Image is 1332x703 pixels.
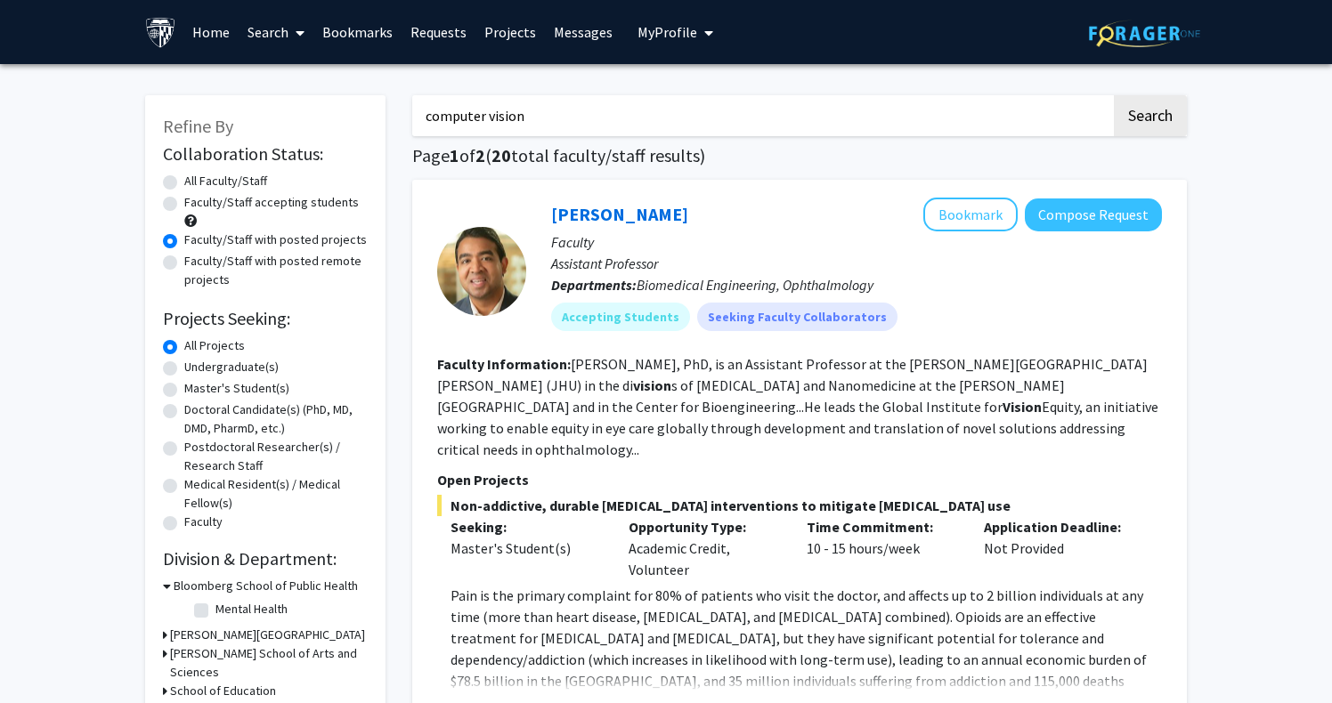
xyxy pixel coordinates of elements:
h2: Projects Seeking: [163,308,368,329]
div: 10 - 15 hours/week [793,516,971,580]
a: [PERSON_NAME] [551,203,688,225]
label: Faculty/Staff with posted projects [184,230,367,249]
p: Application Deadline: [984,516,1135,537]
span: 1 [450,144,459,166]
label: All Projects [184,336,245,355]
h3: [PERSON_NAME][GEOGRAPHIC_DATA] [170,626,365,644]
a: Projects [475,1,545,63]
input: Search Keywords [412,95,1111,136]
img: Johns Hopkins University Logo [145,17,176,48]
button: Add Kunal Parikh to Bookmarks [923,198,1018,231]
mat-chip: Seeking Faculty Collaborators [697,303,897,331]
h1: Page of ( total faculty/staff results) [412,145,1187,166]
p: Opportunity Type: [629,516,780,537]
label: Mental Health [215,600,288,618]
iframe: Chat [13,623,76,690]
h2: Division & Department: [163,548,368,570]
span: My Profile [638,23,697,41]
h3: [PERSON_NAME] School of Arts and Sciences [170,644,368,682]
div: Academic Credit, Volunteer [615,516,793,580]
span: Refine By [163,115,233,137]
p: Open Projects [437,469,1162,490]
p: Faculty [551,231,1162,253]
span: 20 [491,144,511,166]
fg-read-more: [PERSON_NAME], PhD, is an Assistant Professor at the [PERSON_NAME][GEOGRAPHIC_DATA][PERSON_NAME] ... [437,355,1158,458]
p: Seeking: [451,516,602,537]
p: Time Commitment: [807,516,958,537]
span: 2 [475,144,485,166]
div: Not Provided [971,516,1149,580]
img: ForagerOne Logo [1089,20,1200,47]
label: Faculty [184,513,223,531]
label: Undergraduate(s) [184,358,279,376]
a: Messages [545,1,621,63]
a: Home [183,1,239,63]
b: Vision [1003,398,1042,416]
button: Search [1114,95,1187,136]
button: Compose Request to Kunal Parikh [1025,198,1162,231]
b: vision [633,376,671,394]
b: Faculty Information: [437,355,571,373]
b: Departments: [551,276,637,294]
label: All Faculty/Staff [184,172,267,190]
p: Assistant Professor [551,253,1162,274]
span: Non-addictive, durable [MEDICAL_DATA] interventions to mitigate [MEDICAL_DATA] use [437,495,1162,516]
a: Requests [402,1,475,63]
div: Master's Student(s) [451,537,602,559]
a: Search [239,1,313,63]
label: Doctoral Candidate(s) (PhD, MD, DMD, PharmD, etc.) [184,400,368,438]
label: Medical Resident(s) / Medical Fellow(s) [184,475,368,513]
label: Faculty/Staff accepting students [184,193,359,212]
label: Master's Student(s) [184,379,289,398]
span: Biomedical Engineering, Ophthalmology [637,276,873,294]
label: Postdoctoral Researcher(s) / Research Staff [184,438,368,475]
a: Bookmarks [313,1,402,63]
mat-chip: Accepting Students [551,303,690,331]
label: Faculty/Staff with posted remote projects [184,252,368,289]
h3: Bloomberg School of Public Health [174,577,358,595]
h3: School of Education [170,682,276,700]
h2: Collaboration Status: [163,143,368,165]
